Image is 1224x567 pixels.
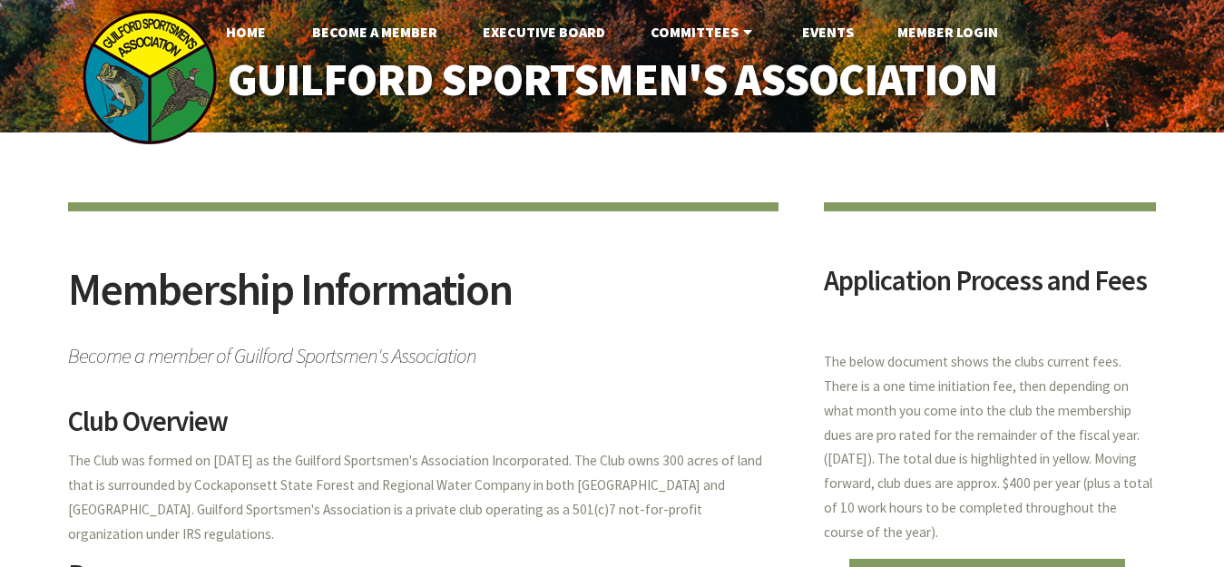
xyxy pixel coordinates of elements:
[68,335,778,367] span: Become a member of Guilford Sportsmen's Association
[82,9,218,145] img: logo_sm.png
[824,267,1157,308] h2: Application Process and Fees
[883,14,1013,50] a: Member Login
[68,407,778,449] h2: Club Overview
[189,42,1035,119] a: Guilford Sportsmen's Association
[824,350,1157,545] p: The below document shows the clubs current fees. There is a one time initiation fee, then dependi...
[68,449,778,546] p: The Club was formed on [DATE] as the Guilford Sportsmen's Association Incorporated. The Club owns...
[211,14,280,50] a: Home
[788,14,868,50] a: Events
[298,14,452,50] a: Become A Member
[636,14,771,50] a: Committees
[468,14,620,50] a: Executive Board
[68,267,778,335] h2: Membership Information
